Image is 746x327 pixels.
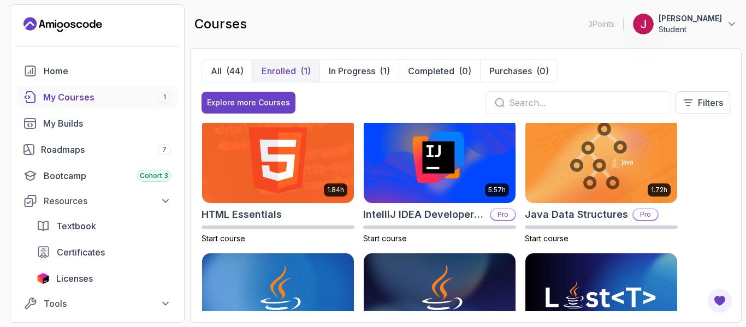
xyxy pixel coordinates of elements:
input: Search... [509,96,662,109]
span: Textbook [56,219,96,233]
img: Java Data Structures card [525,118,677,203]
button: Enrolled(1) [252,60,319,82]
button: Open Feedback Button [707,288,733,314]
button: Tools [17,294,177,313]
h2: Java Data Structures [525,207,628,222]
p: Pro [633,209,658,220]
a: licenses [30,267,177,289]
p: Filters [698,96,723,109]
p: 3 Points [588,19,614,29]
a: bootcamp [17,165,177,187]
p: Purchases [489,64,532,78]
p: 1.72h [651,186,667,194]
p: Enrolled [262,64,296,78]
button: user profile image[PERSON_NAME]Student [632,13,737,35]
span: Cohort 3 [140,171,168,180]
a: home [17,60,177,82]
a: roadmaps [17,139,177,160]
span: Start course [202,234,245,243]
span: 7 [162,145,167,154]
p: [PERSON_NAME] [659,13,722,24]
div: Resources [44,194,171,207]
img: HTML Essentials card [202,118,354,203]
h2: courses [194,15,247,33]
div: Tools [44,297,171,310]
span: Start course [525,234,569,243]
span: Certificates [57,246,105,259]
button: Explore more Courses [202,92,295,114]
span: Start course [363,234,407,243]
div: (0) [536,64,549,78]
a: courses [17,86,177,108]
div: My Builds [43,117,171,130]
div: Home [44,64,171,78]
button: Filters [676,91,730,114]
div: (0) [459,64,471,78]
button: Completed(0) [399,60,480,82]
a: certificates [30,241,177,263]
h2: HTML Essentials [202,207,282,222]
p: In Progress [329,64,375,78]
span: Licenses [56,272,93,285]
p: 5.57h [488,186,506,194]
p: All [211,64,222,78]
div: My Courses [43,91,171,104]
div: (1) [300,64,311,78]
p: Student [659,24,722,35]
span: 1 [163,93,166,102]
button: Resources [17,191,177,211]
div: Explore more Courses [207,97,290,108]
img: jetbrains icon [37,273,50,284]
div: Bootcamp [44,169,171,182]
button: Purchases(0) [480,60,558,82]
button: In Progress(1) [319,60,399,82]
p: 1.84h [327,186,344,194]
img: user profile image [633,14,654,34]
p: Completed [408,64,454,78]
div: Roadmaps [41,143,171,156]
a: builds [17,112,177,134]
a: Landing page [23,16,102,33]
p: Pro [491,209,515,220]
div: (1) [380,64,390,78]
img: IntelliJ IDEA Developer Guide card [364,118,516,203]
button: All(44) [202,60,252,82]
a: textbook [30,215,177,237]
h2: IntelliJ IDEA Developer Guide [363,207,486,222]
div: (44) [226,64,244,78]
